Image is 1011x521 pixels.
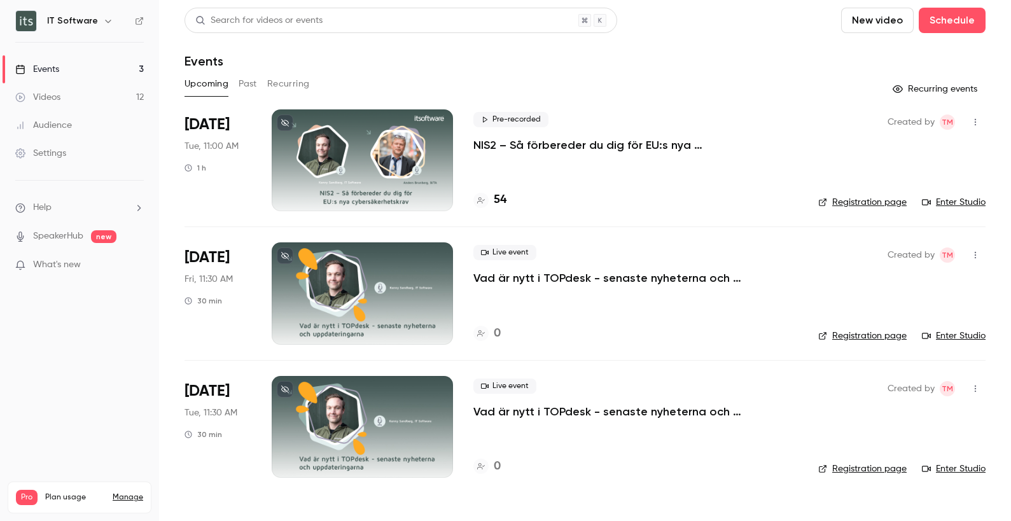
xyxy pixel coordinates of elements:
[473,458,501,475] a: 0
[942,247,953,263] span: TM
[888,247,935,263] span: Created by
[473,112,548,127] span: Pre-recorded
[473,245,536,260] span: Live event
[15,91,60,104] div: Videos
[185,115,230,135] span: [DATE]
[185,74,228,94] button: Upcoming
[494,191,506,209] h4: 54
[129,260,144,271] iframe: Noticeable Trigger
[33,201,52,214] span: Help
[922,330,986,342] a: Enter Studio
[942,115,953,130] span: TM
[942,381,953,396] span: TM
[185,273,233,286] span: Fri, 11:30 AM
[195,14,323,27] div: Search for videos or events
[818,196,907,209] a: Registration page
[185,429,222,440] div: 30 min
[15,119,72,132] div: Audience
[47,15,98,27] h6: IT Software
[185,109,251,211] div: Sep 16 Tue, 11:00 AM (Europe/Stockholm)
[922,196,986,209] a: Enter Studio
[16,490,38,505] span: Pro
[113,492,143,503] a: Manage
[185,140,239,153] span: Tue, 11:00 AM
[888,115,935,130] span: Created by
[15,63,59,76] div: Events
[919,8,986,33] button: Schedule
[15,147,66,160] div: Settings
[33,258,81,272] span: What's new
[940,381,955,396] span: Tanya Masiyenka
[818,330,907,342] a: Registration page
[940,247,955,263] span: Tanya Masiyenka
[841,8,914,33] button: New video
[185,296,222,306] div: 30 min
[940,115,955,130] span: Tanya Masiyenka
[473,270,798,286] a: Vad är nytt i TOPdesk - senaste nyheterna och uppdateringarna
[239,74,257,94] button: Past
[888,381,935,396] span: Created by
[185,53,223,69] h1: Events
[185,242,251,344] div: Oct 24 Fri, 11:30 AM (Europe/Stockholm)
[473,325,501,342] a: 0
[185,376,251,478] div: Dec 16 Tue, 11:30 AM (Europe/Stockholm)
[494,458,501,475] h4: 0
[16,11,36,31] img: IT Software
[473,379,536,394] span: Live event
[887,79,986,99] button: Recurring events
[91,230,116,243] span: new
[185,163,206,173] div: 1 h
[473,137,798,153] a: NIS2 – Så förbereder du dig för EU:s nya cybersäkerhetskrav
[185,247,230,268] span: [DATE]
[185,406,237,419] span: Tue, 11:30 AM
[473,191,506,209] a: 54
[473,404,798,419] a: Vad är nytt i TOPdesk - senaste nyheterna och uppdateringarna
[267,74,310,94] button: Recurring
[185,381,230,401] span: [DATE]
[494,325,501,342] h4: 0
[922,462,986,475] a: Enter Studio
[15,201,144,214] li: help-dropdown-opener
[818,462,907,475] a: Registration page
[33,230,83,243] a: SpeakerHub
[45,492,105,503] span: Plan usage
